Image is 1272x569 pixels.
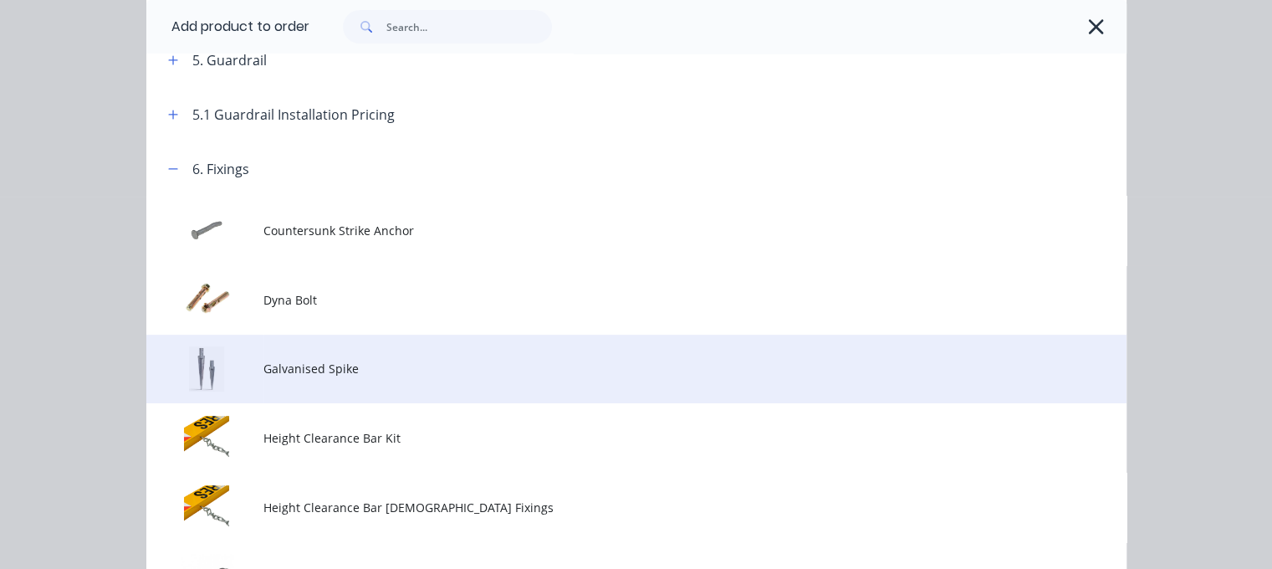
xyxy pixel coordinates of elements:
div: 5. Guardrail [192,50,267,70]
span: Dyna Bolt [263,291,953,309]
span: Galvanised Spike [263,360,953,377]
span: Height Clearance Bar [DEMOGRAPHIC_DATA] Fixings [263,499,953,516]
span: Countersunk Strike Anchor [263,222,953,239]
div: 6. Fixings [192,159,249,179]
input: Search... [386,10,552,44]
span: Height Clearance Bar Kit [263,429,953,447]
div: 5.1 Guardrail Installation Pricing [192,105,395,125]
